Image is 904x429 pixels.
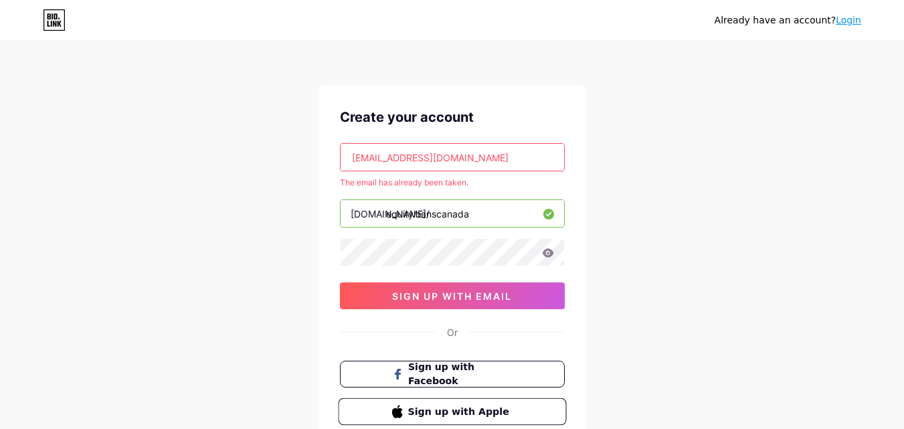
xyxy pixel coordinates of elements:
[340,177,565,189] div: The email has already been taken.
[715,13,861,27] div: Already have an account?
[340,282,565,309] button: sign up with email
[341,144,564,171] input: Email
[341,200,564,227] input: username
[338,398,566,426] button: Sign up with Apple
[392,290,512,302] span: sign up with email
[351,207,430,221] div: [DOMAIN_NAME]/
[836,15,861,25] a: Login
[340,361,565,388] button: Sign up with Facebook
[340,107,565,127] div: Create your account
[340,398,565,425] a: Sign up with Apple
[408,404,513,418] span: Sign up with Apple
[408,360,512,388] span: Sign up with Facebook
[447,325,458,339] div: Or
